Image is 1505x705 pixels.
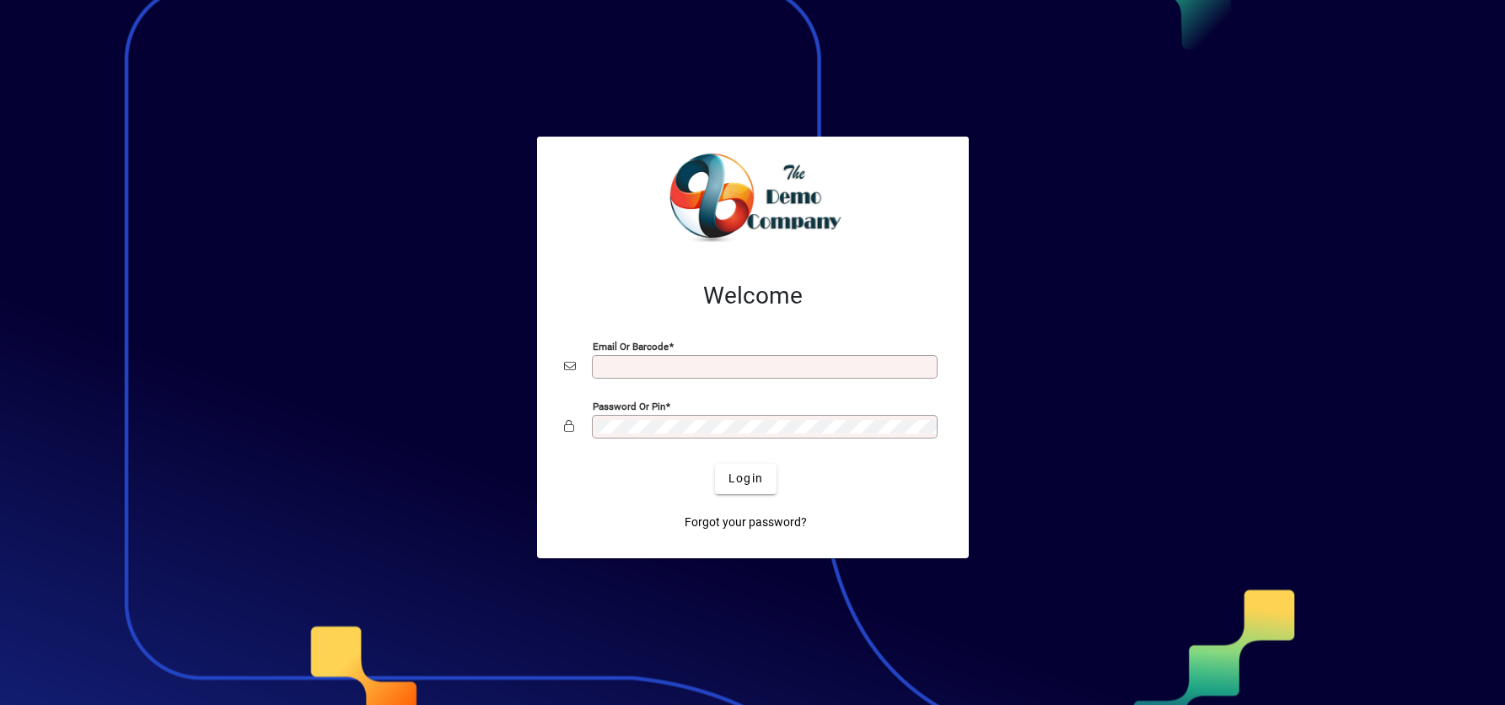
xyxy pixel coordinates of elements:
[715,464,777,494] button: Login
[685,514,807,531] span: Forgot your password?
[678,508,814,538] a: Forgot your password?
[564,282,942,310] h2: Welcome
[593,340,669,352] mat-label: Email or Barcode
[728,470,763,487] span: Login
[593,400,665,412] mat-label: Password or Pin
